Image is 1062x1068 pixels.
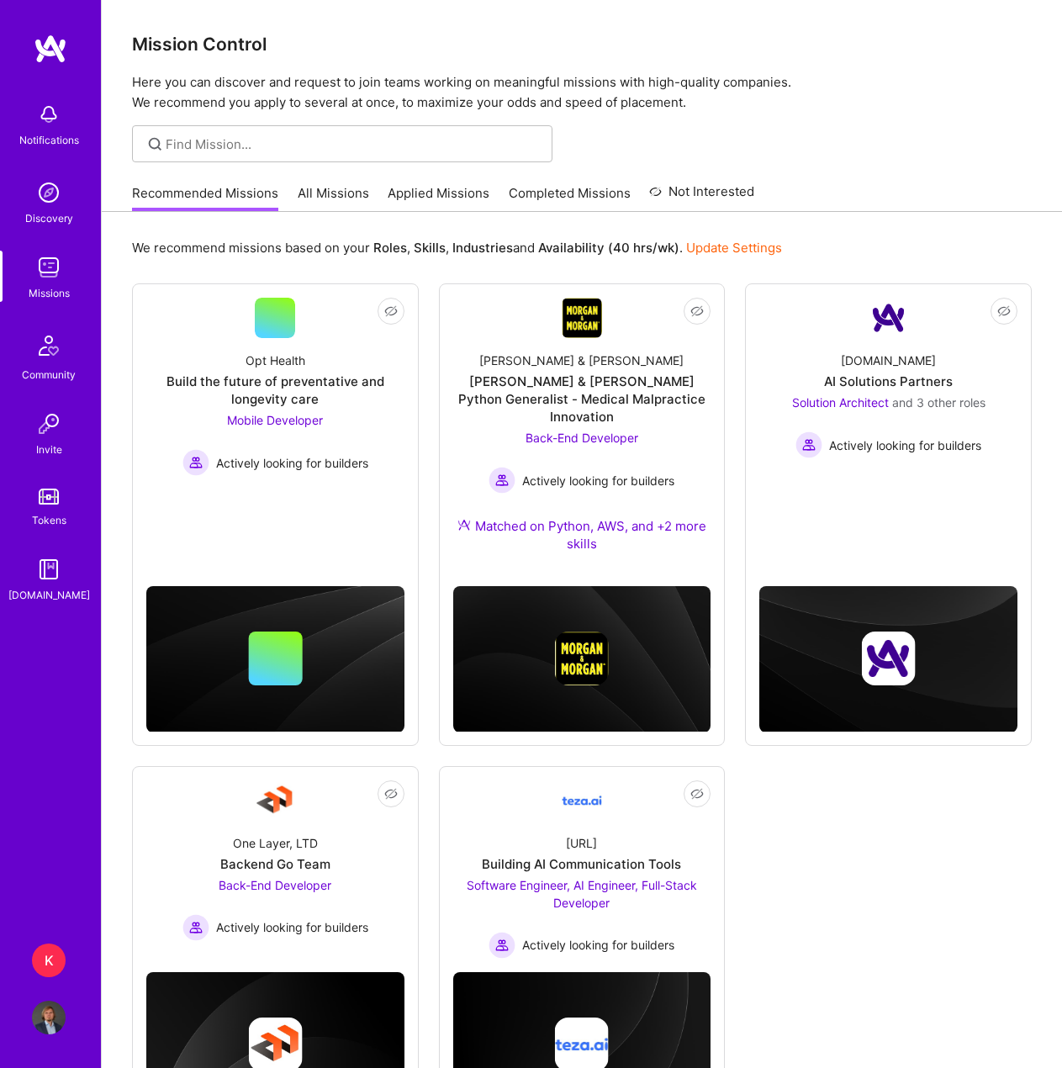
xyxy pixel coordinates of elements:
i: icon EyeClosed [384,787,398,801]
div: Matched on Python, AWS, and +2 more skills [453,517,711,553]
a: Applied Missions [388,184,489,212]
img: Community [29,325,69,366]
a: Completed Missions [509,184,631,212]
div: Notifications [19,131,79,149]
i: icon SearchGrey [145,135,165,154]
img: discovery [32,176,66,209]
div: K [32,944,66,977]
div: One Layer, LTD [233,834,318,852]
img: Invite [32,407,66,441]
h3: Mission Control [132,34,1032,55]
img: cover [453,586,711,732]
a: K [28,944,70,977]
span: Actively looking for builders [216,454,368,472]
div: [DOMAIN_NAME] [841,352,936,369]
div: Invite [36,441,62,458]
span: Actively looking for builders [522,936,674,954]
div: Tokens [32,511,66,529]
img: Actively looking for builders [489,467,515,494]
img: User Avatar [32,1001,66,1034]
img: teamwork [32,251,66,284]
img: tokens [39,489,59,505]
div: Backend Go Team [220,855,330,873]
b: Roles [373,240,407,256]
span: Back-End Developer [219,878,331,892]
i: icon EyeClosed [690,787,704,801]
div: [DOMAIN_NAME] [8,586,90,604]
div: Opt Health [246,352,305,369]
div: Build the future of preventative and longevity care [146,373,404,408]
span: Software Engineer, AI Engineer, Full-Stack Developer [467,878,697,910]
a: All Missions [298,184,369,212]
img: Ateam Purple Icon [457,518,471,531]
a: User Avatar [28,1001,70,1034]
p: Here you can discover and request to join teams working on meaningful missions with high-quality ... [132,72,1032,113]
img: Actively looking for builders [182,449,209,476]
img: Company logo [862,632,916,685]
b: Skills [414,240,446,256]
span: Back-End Developer [526,431,638,445]
div: Missions [29,284,70,302]
img: Actively looking for builders [182,914,209,941]
img: cover [759,586,1017,732]
div: Building AI Communication Tools [482,855,681,873]
div: Community [22,366,76,383]
a: Not Interested [649,182,754,212]
img: bell [32,98,66,131]
i: icon EyeClosed [384,304,398,318]
p: We recommend missions based on your , , and . [132,239,782,256]
img: Company Logo [869,298,909,338]
img: Actively looking for builders [489,932,515,959]
img: Company Logo [255,780,295,821]
span: Actively looking for builders [522,472,674,489]
a: Recommended Missions [132,184,278,212]
img: Company Logo [562,780,602,821]
span: and 3 other roles [892,395,985,410]
img: Company Logo [562,298,602,338]
div: [PERSON_NAME] & [PERSON_NAME] [479,352,684,369]
div: AI Solutions Partners [824,373,953,390]
img: Actively looking for builders [795,431,822,458]
b: Availability (40 hrs/wk) [538,240,679,256]
span: Actively looking for builders [829,436,981,454]
div: [URL] [566,834,597,852]
b: Industries [452,240,513,256]
span: Mobile Developer [227,413,323,427]
i: icon EyeClosed [690,304,704,318]
a: Opt HealthBuild the future of preventative and longevity careMobile Developer Actively looking fo... [146,298,404,508]
img: logo [34,34,67,64]
div: [PERSON_NAME] & [PERSON_NAME] Python Generalist - Medical Malpractice Innovation [453,373,711,426]
img: guide book [32,553,66,586]
a: Company Logo[URL]Building AI Communication ToolsSoftware Engineer, AI Engineer, Full-Stack Develo... [453,780,711,959]
a: Update Settings [686,240,782,256]
div: Discovery [25,209,73,227]
a: Company LogoOne Layer, LTDBackend Go TeamBack-End Developer Actively looking for buildersActively... [146,780,404,942]
span: Solution Architect [792,395,889,410]
a: Company Logo[PERSON_NAME] & [PERSON_NAME][PERSON_NAME] & [PERSON_NAME] Python Generalist - Medica... [453,298,711,573]
input: Find Mission... [166,135,540,153]
a: Company Logo[DOMAIN_NAME]AI Solutions PartnersSolution Architect and 3 other rolesActively lookin... [759,298,1017,508]
span: Actively looking for builders [216,918,368,936]
img: cover [146,586,404,732]
img: Company logo [555,632,609,685]
i: icon EyeClosed [997,304,1011,318]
